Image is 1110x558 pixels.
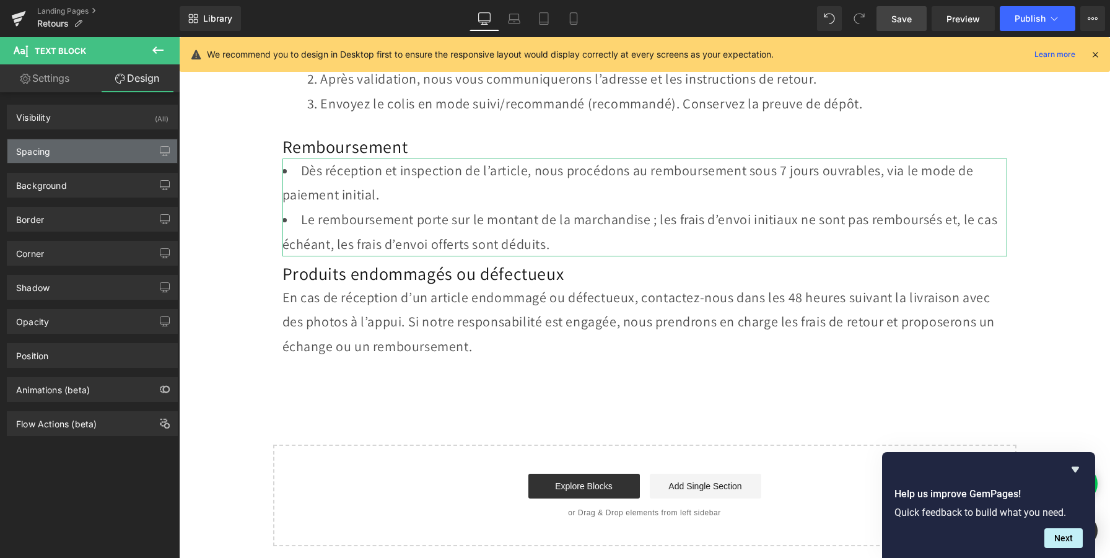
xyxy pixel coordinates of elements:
div: Position [16,344,48,361]
span: Library [203,13,232,24]
h2: Help us improve GemPages! [894,487,1083,502]
a: Explore Blocks [349,437,461,461]
div: Spacing [16,139,50,157]
a: Add Single Section [471,437,582,461]
a: Tablet [529,6,559,31]
p: or Drag & Drop elements from left sidebar [114,471,818,480]
p: Quick feedback to build what you need. [894,507,1083,518]
div: Border [16,207,44,225]
div: Corner [16,242,44,259]
a: Learn more [1029,47,1080,62]
h2: Produits endommagés ou défectueux [103,225,828,248]
a: Desktop [470,6,499,31]
a: Preview [932,6,995,31]
div: Opacity [16,310,49,327]
p: We recommend you to design in Desktop first to ensure the responsive layout would display correct... [207,48,774,61]
h2: Remboursement [103,98,828,121]
a: Design [92,64,182,92]
button: Redo [847,6,872,31]
button: Undo [817,6,842,31]
span: Save [891,12,912,25]
a: Laptop [499,6,529,31]
span: Publish [1015,14,1046,24]
li: Le remboursement porte sur le montant de la marchandise ; les frais d’envoi initiaux ne sont pas ... [103,170,828,219]
li: Dès réception et inspection de l’article, nous procédons au remboursement sous 7 jours ouvrables,... [103,121,828,170]
div: Animations (beta) [16,378,90,395]
div: Shadow [16,276,50,293]
div: (All) [155,105,168,126]
a: New Library [180,6,241,31]
li: Envoyez le colis en mode suivi/recommandé (recommandé). Conservez la preuve de dépôt. [128,54,828,79]
span: Text Block [35,46,86,56]
a: Landing Pages [37,6,180,16]
button: Hide survey [1068,462,1083,477]
li: Après validation, nous vous communiquerons l’adresse et les instructions de retour. [128,30,828,54]
span: Preview [946,12,980,25]
button: Publish [1000,6,1075,31]
a: Mobile [559,6,588,31]
div: Help us improve GemPages! [894,462,1083,548]
button: Next question [1044,528,1083,548]
div: Flow Actions (beta) [16,412,97,429]
div: Background [16,173,67,191]
div: Visibility [16,105,51,123]
button: More [1080,6,1105,31]
span: Retours [37,19,69,28]
div: En cas de réception d’un article endommagé ou défectueux, contactez-nous dans les 48 heures suiva... [103,248,828,322]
